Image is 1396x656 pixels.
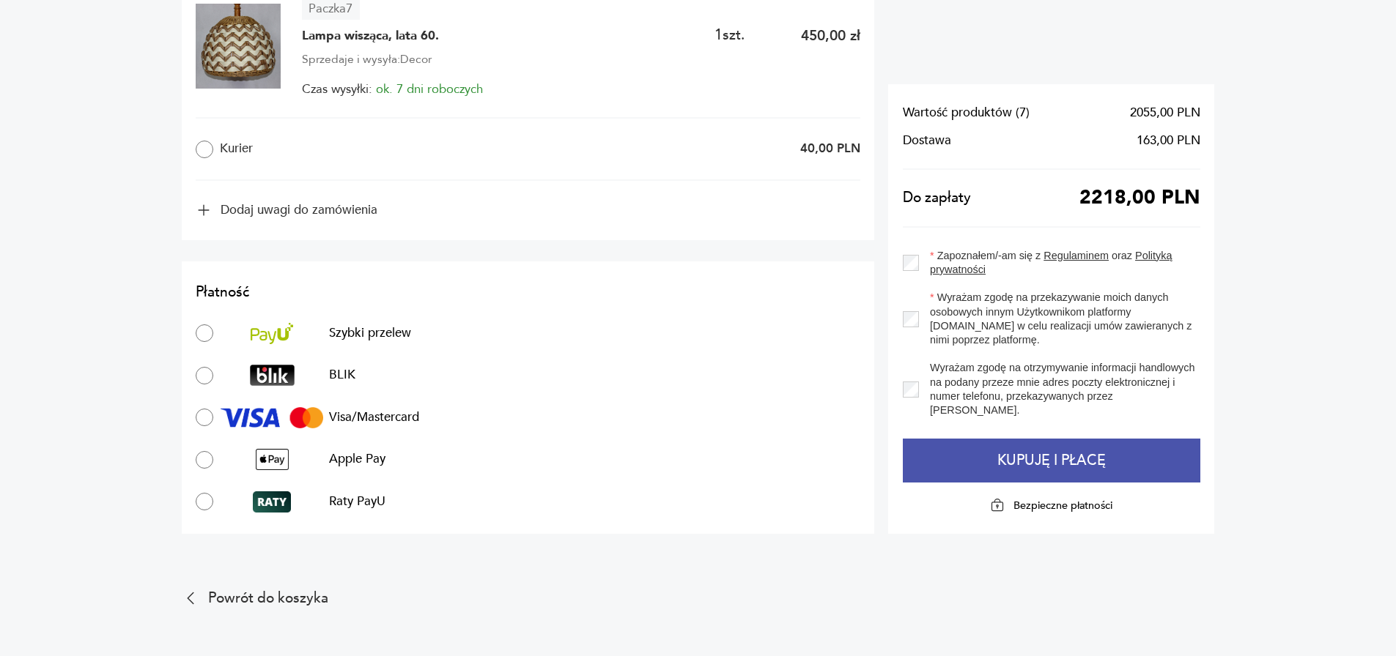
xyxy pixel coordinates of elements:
span: Lampa wisząca, lata 60. [302,27,439,45]
span: ok. 7 dni roboczych [376,81,483,97]
img: BLIK [250,365,295,386]
a: Polityką prywatności [930,249,1172,275]
button: Dodaj uwagi do zamówienia [196,202,377,218]
label: Kurier [196,141,479,158]
input: Kurier [196,141,213,158]
input: BLIKBLIK [196,367,213,384]
input: Visa/MastercardVisa/Mastercard [196,409,213,426]
p: Apple Pay [329,451,385,468]
img: Visa/Mastercard [221,407,323,428]
img: Apple Pay [256,449,289,470]
p: 450,00 zł [801,26,860,45]
p: Bezpieczne płatności [1013,498,1112,512]
p: Szybki przelew [329,325,411,342]
input: Raty PayURaty PayU [196,493,213,510]
span: Sprzedaje i wysyła: Decor [302,50,432,69]
span: Dostawa [903,133,951,147]
p: BLIK [329,367,355,384]
button: Kupuję i płacę [903,439,1201,482]
a: Powrót do koszyka [182,589,875,607]
span: Czas wysyłki: [302,82,483,96]
span: 2218,00 PLN [1079,191,1200,205]
span: Do zapłaty [903,191,971,205]
input: Apple PayApple Pay [196,451,213,469]
label: Wyrażam zgodę na otrzymywanie informacji handlowych na podany przeze mnie adres poczty elektronic... [919,361,1200,417]
span: 163,00 PLN [1137,133,1200,147]
span: 2055,00 PLN [1130,105,1200,119]
img: Szybki przelew [251,323,293,344]
p: 40,00 PLN [800,141,860,157]
p: Visa/Mastercard [329,409,419,426]
label: Wyrażam zgodę na przekazywanie moich danych osobowych innym Użytkownikom platformy [DOMAIN_NAME] ... [919,291,1200,347]
h2: Płatność [196,283,860,302]
label: Zapoznałem/-am się z oraz [919,248,1200,276]
p: Powrót do koszyka [208,593,328,605]
span: 1 szt. [714,26,745,45]
span: Wartość produktów ( 7 ) [903,105,1030,119]
img: Raty PayU [253,491,291,512]
img: Ikona kłódki [990,498,1005,512]
img: Lampa wisząca, lata 60. [196,4,281,89]
p: Raty PayU [329,493,385,510]
input: Szybki przelewSzybki przelew [196,324,213,342]
a: Regulaminem [1044,249,1109,261]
